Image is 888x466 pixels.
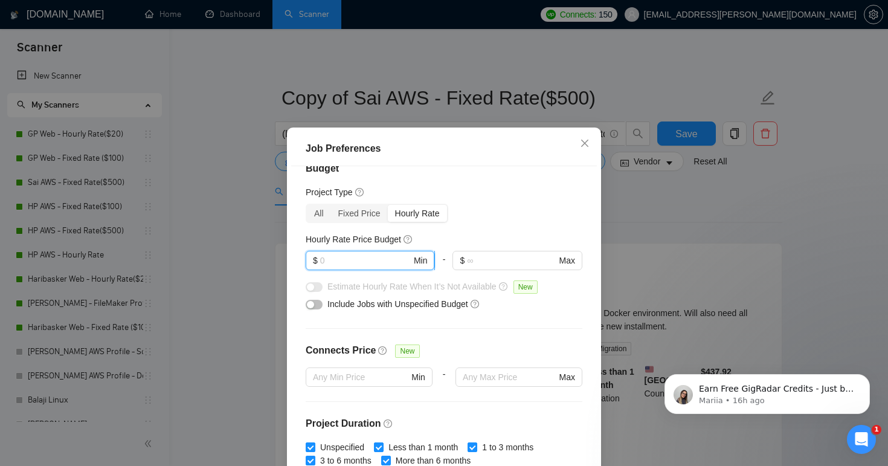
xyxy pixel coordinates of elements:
div: - [435,251,452,280]
div: Hourly Rate [388,205,447,222]
input: Any Max Price [463,371,556,384]
div: Fixed Price [331,205,388,222]
iframe: Intercom notifications message [646,349,888,433]
span: $ [460,254,465,267]
span: Less than 1 month [384,441,463,454]
span: Min [414,254,428,267]
div: - [433,367,455,401]
button: Close [568,128,601,160]
span: $ [313,254,318,267]
h5: Project Type [306,186,353,199]
span: question-circle [499,282,509,291]
input: ∞ [467,254,556,267]
input: Any Min Price [313,371,409,384]
span: Max [559,254,575,267]
span: question-circle [471,299,480,309]
div: All [307,205,331,222]
span: New [513,280,538,294]
iframe: Intercom live chat [847,425,876,454]
span: 1 [872,425,881,435]
span: question-circle [404,235,413,244]
span: Include Jobs with Unspecified Budget [327,299,468,309]
span: close [580,138,590,148]
span: Min [411,371,425,384]
span: Estimate Hourly Rate When It’s Not Available [327,282,497,291]
h4: Project Duration [306,416,582,431]
h5: Hourly Rate Price Budget [306,233,401,246]
span: question-circle [384,419,393,429]
h4: Connects Price [306,343,376,358]
span: question-circle [378,346,388,355]
span: New [395,345,419,358]
span: Max [559,371,575,384]
span: 1 to 3 months [477,441,538,454]
div: Job Preferences [306,141,582,156]
h4: Budget [306,161,582,176]
span: Unspecified [315,441,369,454]
span: question-circle [355,187,365,197]
input: 0 [320,254,411,267]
